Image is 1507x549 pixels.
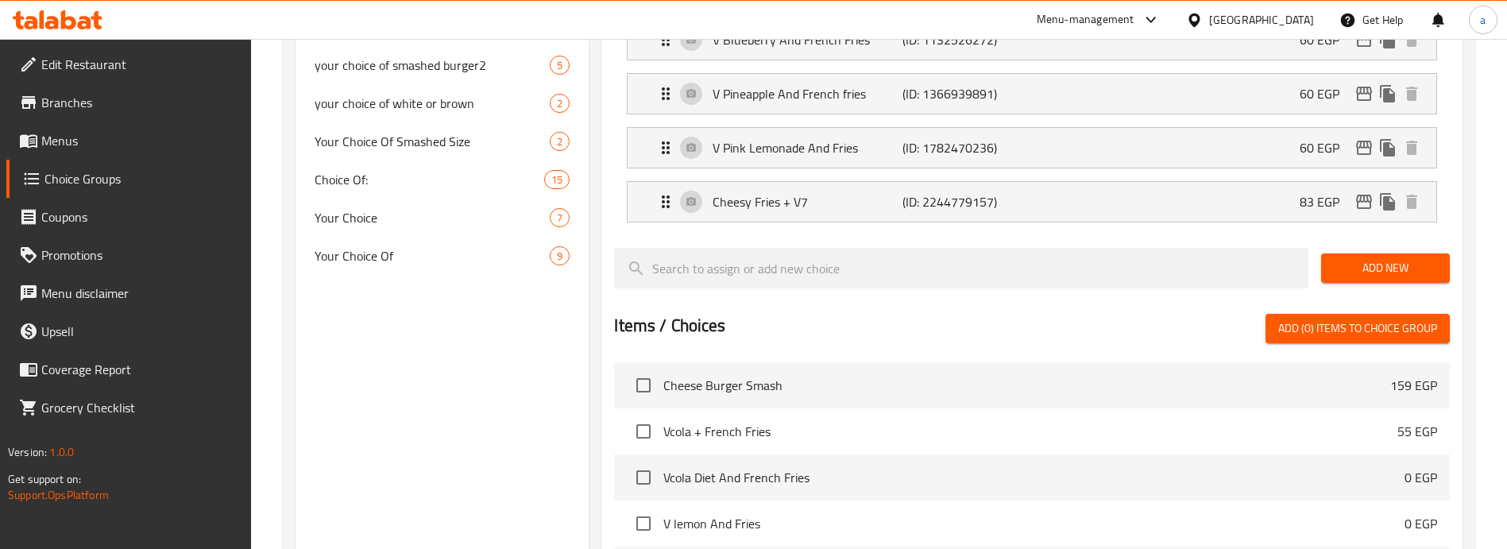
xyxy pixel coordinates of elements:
span: Version: [8,442,47,462]
div: Expand [628,74,1436,114]
span: 2 [551,134,569,149]
div: Choices [550,246,570,265]
li: Expand [614,175,1450,229]
span: Get support on: [8,469,81,489]
span: Select choice [627,461,660,494]
button: edit [1352,190,1376,214]
span: Cheese Burger Smash [663,376,1390,395]
span: 15 [545,172,569,188]
button: delete [1400,136,1424,160]
button: duplicate [1376,82,1400,106]
button: edit [1352,136,1376,160]
div: Expand [628,20,1436,60]
div: Your Choice Of Smashed Size2 [296,122,589,160]
div: Choices [550,94,570,113]
span: Select choice [627,415,660,448]
button: delete [1400,82,1424,106]
span: Add New [1334,258,1437,278]
a: Coverage Report [6,350,252,389]
div: Expand [628,182,1436,222]
span: Your Choice Of Smashed Size [315,132,550,151]
p: V Pineapple And French fries [713,84,902,103]
a: Branches [6,83,252,122]
span: Choice Groups [44,169,239,188]
div: Your Choice Of9 [296,237,589,275]
span: Choice Of: [315,170,544,189]
button: duplicate [1376,136,1400,160]
p: 159 EGP [1390,376,1437,395]
a: Upsell [6,312,252,350]
p: (ID: 1132526272) [902,30,1029,49]
div: Menu-management [1037,10,1134,29]
li: Expand [614,67,1450,121]
button: duplicate [1376,28,1400,52]
div: Choices [544,170,570,189]
a: Menus [6,122,252,160]
div: Expand [628,128,1436,168]
span: Promotions [41,246,239,265]
span: Grocery Checklist [41,398,239,417]
span: Select choice [627,507,660,540]
p: V Pink Lemonade And Fries [713,138,902,157]
p: Cheesy Fries + V7 [713,192,902,211]
span: Menus [41,131,239,150]
span: your choice of white or brown [315,94,550,113]
span: Upsell [41,322,239,341]
a: Promotions [6,236,252,274]
span: your choice of smashed burger2 [315,56,550,75]
h2: Items / Choices [614,314,725,338]
span: 1.0.0 [49,442,74,462]
p: 60 EGP [1300,30,1352,49]
p: (ID: 1366939891) [902,84,1029,103]
div: Choices [550,208,570,227]
button: edit [1352,82,1376,106]
a: Coupons [6,198,252,236]
p: 60 EGP [1300,138,1352,157]
span: 5 [551,58,569,73]
div: Choice Of:15 [296,160,589,199]
span: a [1480,11,1486,29]
li: Expand [614,13,1450,67]
span: Vcola + French Fries [663,422,1397,441]
div: Choices [550,56,570,75]
span: Your Choice Of [315,246,550,265]
input: search [614,248,1308,288]
div: your choice of smashed burger25 [296,46,589,84]
p: 0 EGP [1405,514,1437,533]
span: Add (0) items to choice group [1278,319,1437,338]
a: Choice Groups [6,160,252,198]
a: Edit Restaurant [6,45,252,83]
div: Your Choice7 [296,199,589,237]
p: (ID: 2244779157) [902,192,1029,211]
span: 7 [551,211,569,226]
p: 60 EGP [1300,84,1352,103]
div: your choice of white or brown2 [296,84,589,122]
span: Your Choice [315,208,550,227]
button: delete [1400,28,1424,52]
p: 55 EGP [1397,422,1437,441]
span: Branches [41,93,239,112]
div: [GEOGRAPHIC_DATA] [1209,11,1314,29]
button: Add New [1321,253,1450,283]
p: 0 EGP [1405,468,1437,487]
span: V lemon And Fries [663,514,1405,533]
button: delete [1400,190,1424,214]
a: Grocery Checklist [6,389,252,427]
a: Menu disclaimer [6,274,252,312]
span: Edit Restaurant [41,55,239,74]
span: Coupons [41,207,239,226]
li: Expand [614,121,1450,175]
a: Support.OpsPlatform [8,485,109,505]
span: Coverage Report [41,360,239,379]
p: V Blueberry And French Fries [713,30,902,49]
div: Choices [550,132,570,151]
span: 9 [551,249,569,264]
button: duplicate [1376,190,1400,214]
span: Vcola Diet And French Fries [663,468,1405,487]
button: edit [1352,28,1376,52]
p: 83 EGP [1300,192,1352,211]
button: Add (0) items to choice group [1265,314,1450,343]
span: Menu disclaimer [41,284,239,303]
p: (ID: 1782470236) [902,138,1029,157]
span: Select choice [627,369,660,402]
